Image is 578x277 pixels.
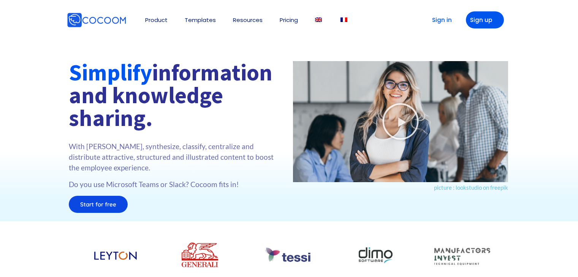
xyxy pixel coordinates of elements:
[69,141,285,173] p: With [PERSON_NAME], synthesize, classify, centralize and distribute attractive, structured and il...
[67,13,126,28] img: Cocoom
[315,17,322,22] img: English
[420,11,458,28] a: Sign in
[145,17,168,23] a: Product
[466,11,504,28] a: Sign up
[69,196,128,213] a: Start for free
[280,17,298,23] a: Pricing
[69,61,285,129] h1: information and knowledge sharing.
[340,17,347,22] img: French
[434,184,508,191] a: picture : lookstudio on freepik
[185,17,216,23] a: Templates
[69,58,152,87] font: Simplify
[233,17,263,23] a: Resources
[69,179,285,190] p: Do you use Microsoft Teams or Slack? Cocoom fits in!
[80,201,116,207] span: Start for free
